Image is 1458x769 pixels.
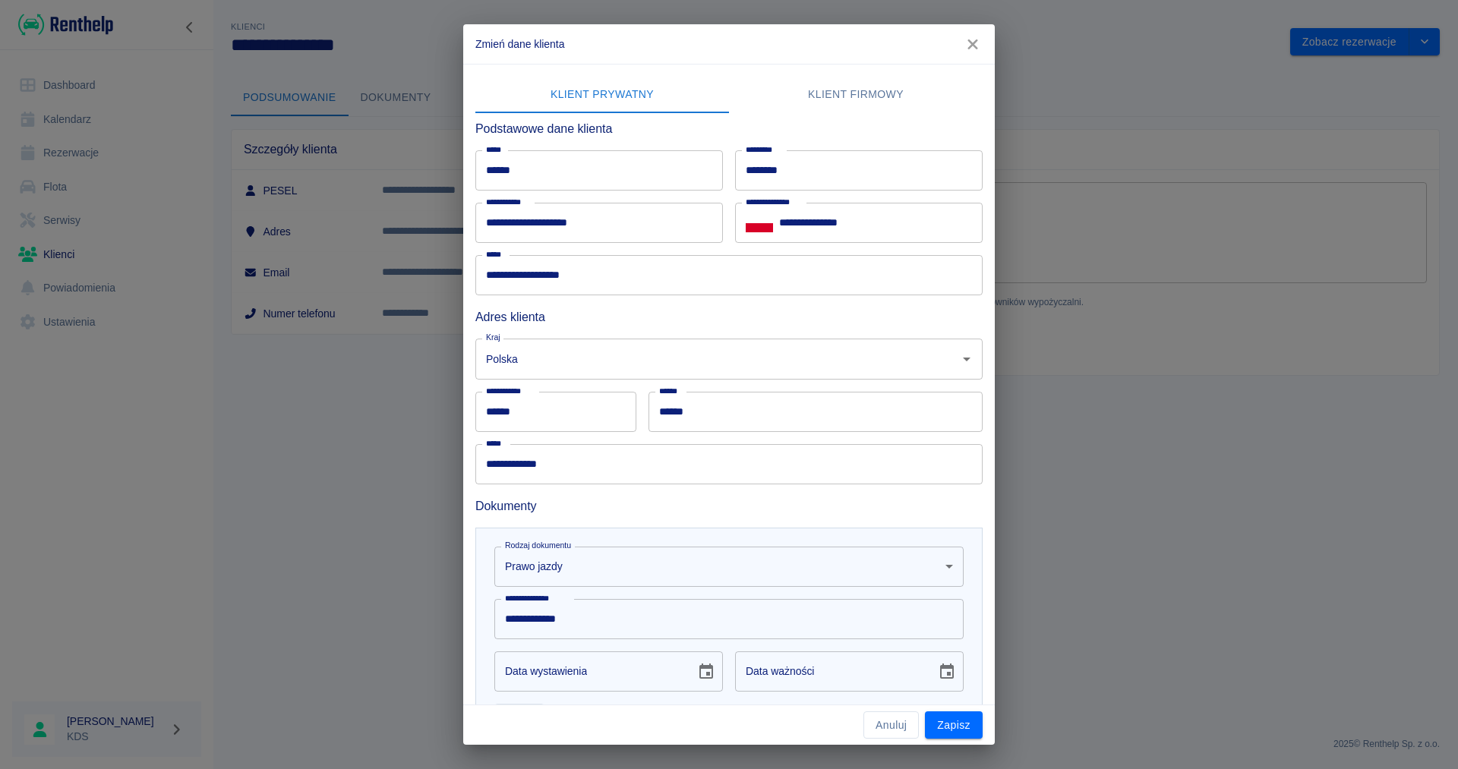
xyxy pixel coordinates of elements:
button: Klient prywatny [475,77,729,113]
input: DD-MM-YYYY [735,651,926,692]
button: Choose date [691,657,721,687]
button: Zapisz [925,711,983,739]
div: Prawo jazdy [494,547,964,587]
button: Usuń [494,704,544,732]
h6: Dokumenty [475,496,983,515]
button: Select country [746,212,773,235]
div: lab API tabs example [475,77,983,113]
button: Anuluj [863,711,919,739]
h6: Adres klienta [475,307,983,326]
button: Choose date [932,657,962,687]
button: Otwórz [956,348,977,370]
input: DD-MM-YYYY [494,651,685,692]
label: Kraj [486,332,500,343]
label: Rodzaj dokumentu [505,540,571,551]
button: Klient firmowy [729,77,983,113]
h6: Podstawowe dane klienta [475,119,983,138]
h2: Zmień dane klienta [463,24,995,64]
